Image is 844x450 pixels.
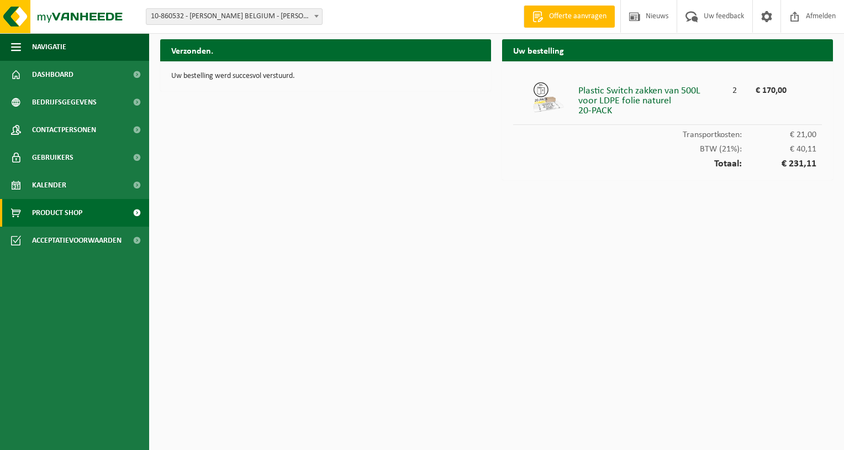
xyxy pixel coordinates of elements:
span: € 40,11 [742,145,816,154]
span: Offerte aanvragen [546,11,609,22]
span: 10-860532 - DIEBOLD BELGIUM - ZIEGLER - AALST [146,9,322,24]
span: € 231,11 [742,159,816,169]
div: Plastic Switch zakken van 500L voor LDPE folie naturel 20-PACK [578,81,727,116]
span: € 21,00 [742,130,816,139]
span: Dashboard [32,61,73,88]
span: Bedrijfsgegevens [32,88,97,116]
div: Transportkosten: [513,125,822,139]
div: € 170,00 [742,81,787,95]
span: Kalender [32,171,66,199]
div: 2 [727,81,742,95]
span: Contactpersonen [32,116,96,144]
span: Product Shop [32,199,82,227]
h2: Verzonden. [160,39,491,61]
span: Gebruikers [32,144,73,171]
span: 10-860532 - DIEBOLD BELGIUM - ZIEGLER - AALST [146,8,323,25]
p: Uw bestelling werd succesvol verstuurd. [171,72,480,80]
span: Navigatie [32,33,66,61]
a: Offerte aanvragen [524,6,615,28]
h2: Uw bestelling [502,39,833,61]
img: 01-999961 [532,81,565,114]
span: Acceptatievoorwaarden [32,227,122,254]
div: BTW (21%): [513,139,822,154]
div: Totaal: [513,154,822,169]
